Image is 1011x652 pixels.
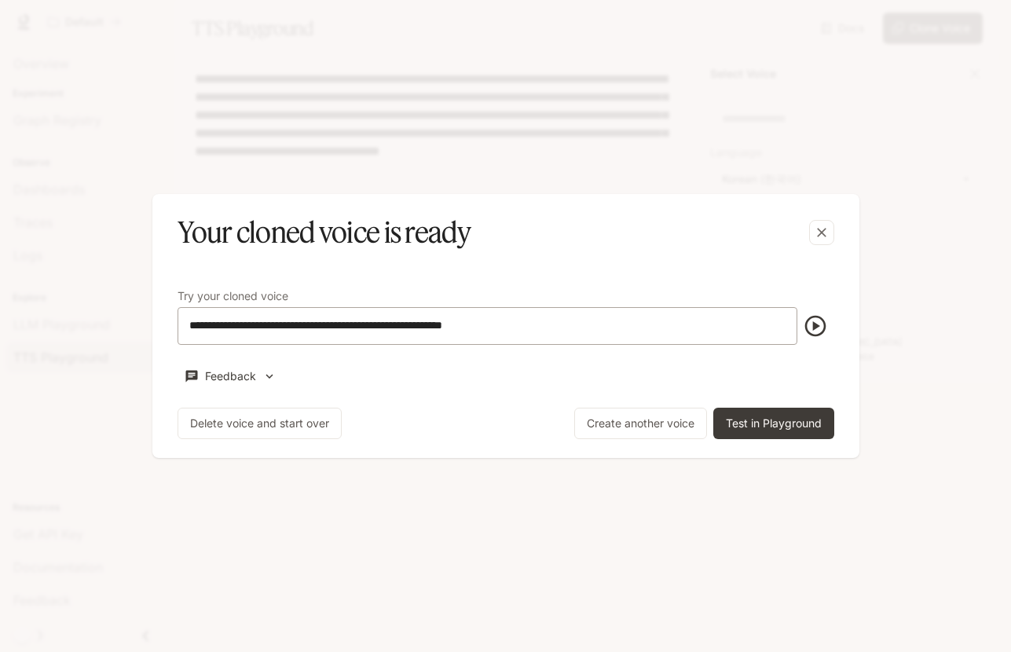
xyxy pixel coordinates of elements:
button: Test in Playground [713,408,834,439]
button: Feedback [178,364,284,390]
button: Create another voice [574,408,707,439]
h5: Your cloned voice is ready [178,213,471,252]
p: Try your cloned voice [178,291,288,302]
button: Delete voice and start over [178,408,342,439]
